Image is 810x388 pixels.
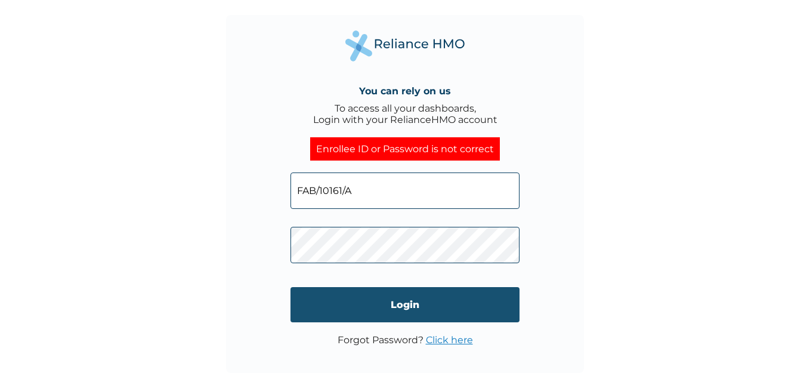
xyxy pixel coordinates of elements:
div: Enrollee ID or Password is not correct [310,137,500,161]
input: Email address or HMO ID [290,173,520,209]
input: Login [290,287,520,322]
a: Click here [426,334,473,346]
img: Reliance Health's Logo [345,30,465,61]
p: Forgot Password? [338,334,473,346]
div: To access all your dashboards, Login with your RelianceHMO account [313,103,497,125]
h4: You can rely on us [359,85,451,97]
